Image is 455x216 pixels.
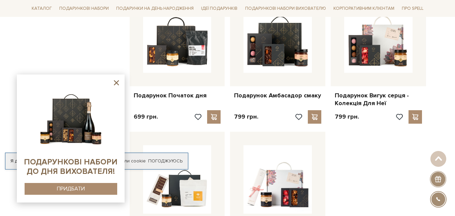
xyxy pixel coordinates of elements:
[331,3,397,14] a: Корпоративним клієнтам
[134,92,221,99] a: Подарунок Початок дня
[198,3,240,14] a: Ідеї подарунків
[29,3,55,14] a: Каталог
[335,92,422,107] a: Подарунок Вигук серця - Колекція Для Неї
[113,3,196,14] a: Подарунки на День народження
[242,3,329,14] a: Подарункові набори вихователю
[115,158,146,164] a: файли cookie
[134,113,158,121] p: 699 грн.
[399,3,426,14] a: Про Spell
[57,3,111,14] a: Подарункові набори
[234,92,321,99] a: Подарунок Амбасадор смаку
[5,158,188,164] div: Я дозволяю [DOMAIN_NAME] використовувати
[335,113,359,121] p: 799 грн.
[148,158,183,164] a: Погоджуюсь
[234,113,258,121] p: 799 грн.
